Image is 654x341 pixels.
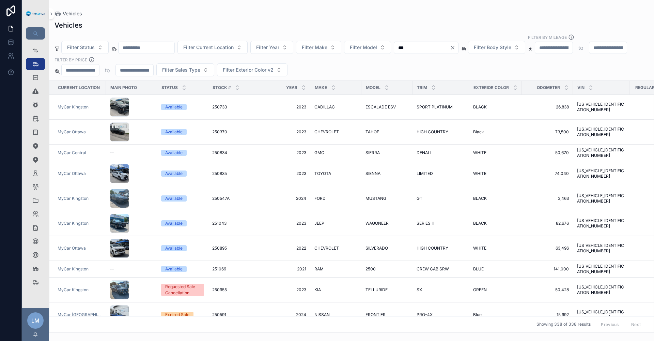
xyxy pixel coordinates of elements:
span: GREEN [473,287,487,293]
a: TELLURIDE [365,287,408,293]
span: Odometer [537,85,560,90]
span: MyCar Kingston [58,266,89,272]
span: GT [417,196,422,201]
span: SERIES II [417,221,434,226]
span: 250895 [212,246,227,251]
a: 250955 [212,287,255,293]
span: 250370 [212,129,227,135]
div: scrollable content [22,40,49,297]
span: SX [417,287,422,293]
span: [US_VEHICLE_IDENTIFICATION_NUMBER] [577,102,625,113]
span: [US_VEHICLE_IDENTIFICATION_NUMBER] [577,168,625,179]
a: 2023 [263,287,306,293]
a: Requested Sale Cancellation [161,284,204,296]
a: [US_VEHICLE_IDENTIFICATION_NUMBER] [577,284,625,295]
a: MUSTANG [365,196,408,201]
a: 2500 [365,266,408,272]
span: DENALI [417,150,431,155]
a: BLACK [473,196,518,201]
span: Filter Body Style [474,44,511,51]
a: Available [161,104,204,110]
span: SPORT PLATINUM [417,104,453,110]
button: Select Button [177,41,248,54]
span: TAHOE [365,129,379,135]
span: Year [286,85,297,90]
span: WAGONEER [365,221,389,226]
span: Current Location [58,85,100,90]
span: Stock # [213,85,231,90]
a: MyCar Kingston [58,196,102,201]
a: SX [417,287,465,293]
a: SERIES II [417,221,465,226]
a: Available [161,150,204,156]
span: 26,838 [526,104,569,110]
span: Blue [473,312,482,317]
a: 141,000 [526,266,569,272]
span: KIA [314,287,321,293]
a: 2023 [263,104,306,110]
a: [US_VEHICLE_IDENTIFICATION_NUMBER] [577,243,625,254]
a: MyCar [GEOGRAPHIC_DATA] [58,312,102,317]
a: 15,992 [526,312,569,317]
span: CHEVROLET [314,129,339,135]
span: 251069 [212,266,226,272]
a: MyCar Kingston [58,196,89,201]
a: 250547A [212,196,255,201]
a: GMC [314,150,357,155]
span: Filter Year [256,44,279,51]
span: MyCar Ottawa [58,171,86,176]
span: MyCar Kingston [58,104,89,110]
a: 2022 [263,246,306,251]
a: 250835 [212,171,255,176]
a: 73,500 [526,129,569,135]
div: Requested Sale Cancellation [165,284,200,296]
div: Expired Sale [165,312,189,318]
div: Available [165,220,183,226]
a: FORD [314,196,357,201]
div: Available [165,266,183,272]
a: GREEN [473,287,518,293]
span: SIERRA [365,150,380,155]
a: MyCar Kingston [58,104,102,110]
span: Showing 338 of 338 results [536,322,591,327]
a: NISSAN [314,312,357,317]
a: SIENNA [365,171,408,176]
a: TAHOE [365,129,408,135]
button: Clear [450,45,458,50]
span: 250834 [212,150,227,155]
div: Available [165,129,183,135]
span: 2023 [263,129,306,135]
a: 250733 [212,104,255,110]
span: 2024 [263,196,306,201]
p: to [105,66,110,74]
a: -- [110,266,153,272]
span: [US_VEHICLE_IDENTIFICATION_NUMBER] [577,218,625,229]
p: to [578,44,583,52]
a: MyCar Ottawa [58,129,102,135]
a: Available [161,220,204,226]
a: GT [417,196,465,201]
a: 50,670 [526,150,569,155]
span: 250591 [212,312,226,317]
a: MyCar Ottawa [58,246,86,251]
a: ESCALADE ESV [365,104,408,110]
span: WHITE [473,150,486,155]
span: 63,496 [526,246,569,251]
a: 251069 [212,266,255,272]
a: SILVERADO [365,246,408,251]
a: HIGH COUNTRY [417,246,465,251]
button: Select Button [250,41,293,54]
span: [US_VEHICLE_IDENTIFICATION_NUMBER] [577,127,625,137]
a: MyCar Ottawa [58,171,102,176]
span: FORD [314,196,326,201]
span: Trim [417,85,427,90]
span: Model [366,85,380,90]
span: 2500 [365,266,376,272]
a: JEEP [314,221,357,226]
